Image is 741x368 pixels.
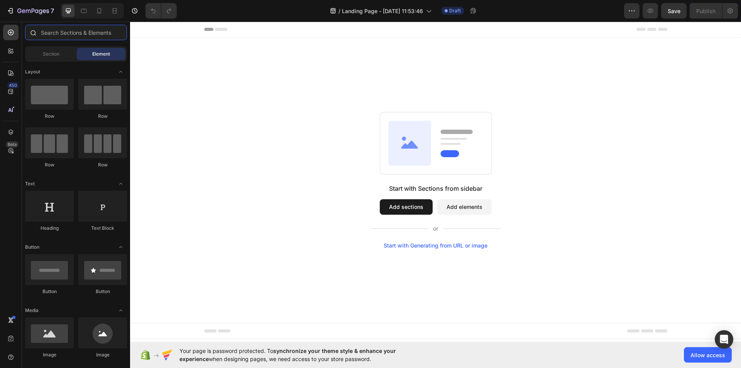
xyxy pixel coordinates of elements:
span: Media [25,307,39,314]
div: Start with Generating from URL or image [254,221,357,227]
div: Button [78,288,127,295]
span: Button [25,244,39,251]
div: Publish [696,7,716,15]
span: Element [92,51,110,58]
span: Toggle open [115,178,127,190]
button: Add elements [307,178,362,193]
span: Toggle open [115,66,127,78]
span: Your page is password protected. To when designing pages, we need access to your store password. [179,347,426,363]
span: Layout [25,68,40,75]
div: Image [25,351,74,358]
div: Row [78,161,127,168]
span: / [338,7,340,15]
div: 450 [7,82,19,88]
div: Row [78,113,127,120]
button: Allow access [684,347,732,363]
div: Beta [6,141,19,148]
div: Row [25,113,74,120]
div: Start with Sections from sidebar [259,162,352,171]
span: Section [43,51,59,58]
p: 7 [51,6,54,15]
button: 7 [3,3,58,19]
div: Row [25,161,74,168]
iframe: Design area [130,22,741,342]
div: Open Intercom Messenger [715,330,733,349]
span: Draft [449,7,461,14]
div: Image [78,351,127,358]
button: Add sections [250,178,303,193]
span: Save [668,8,680,14]
span: Toggle open [115,304,127,317]
span: Allow access [690,351,725,359]
div: Text Block [78,225,127,232]
div: Undo/Redo [145,3,177,19]
span: Toggle open [115,241,127,253]
span: Text [25,180,35,187]
div: Heading [25,225,74,232]
div: Button [25,288,74,295]
button: Save [661,3,687,19]
span: synchronize your theme style & enhance your experience [179,348,396,362]
button: Publish [690,3,722,19]
span: Landing Page - [DATE] 11:53:46 [342,7,423,15]
input: Search Sections & Elements [25,25,127,40]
